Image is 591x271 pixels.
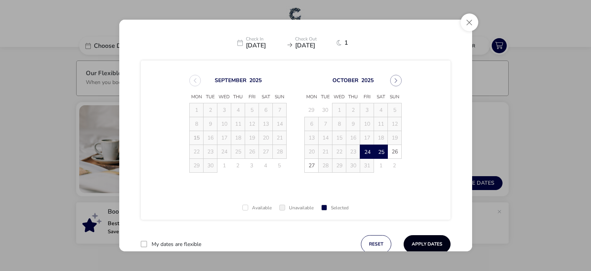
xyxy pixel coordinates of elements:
[217,91,231,103] span: Wed
[374,91,388,103] span: Sat
[361,235,391,253] button: reset
[305,103,319,117] td: 29
[246,42,284,49] span: [DATE]
[346,91,360,103] span: Thu
[404,235,451,253] button: Apply Dates
[246,37,284,42] p: Check In
[204,103,217,117] td: 2
[295,42,334,49] span: [DATE]
[374,159,388,173] td: 1
[344,40,354,46] span: 1
[305,131,319,145] td: 13
[259,131,273,145] td: 20
[217,159,231,173] td: 1
[295,37,334,42] p: Check Out
[305,117,319,131] td: 6
[319,103,332,117] td: 30
[360,159,374,173] td: 31
[360,103,374,117] td: 3
[388,117,402,131] td: 12
[388,103,402,117] td: 5
[374,145,388,159] span: 25
[231,145,245,159] td: 25
[190,117,204,131] td: 8
[305,159,319,173] td: 27
[374,117,388,131] td: 11
[217,131,231,145] td: 17
[388,145,402,159] td: 26
[231,117,245,131] td: 11
[259,117,273,131] td: 13
[374,145,388,159] td: 25
[388,145,401,158] span: 26
[388,131,402,145] td: 19
[332,77,359,84] button: Choose Month
[279,205,314,210] div: Unavailable
[152,242,201,247] label: My dates are flexible
[245,159,259,173] td: 3
[388,159,402,173] td: 2
[231,159,245,173] td: 2
[217,145,231,159] td: 24
[273,91,287,103] span: Sun
[360,145,374,159] td: 24
[346,131,360,145] td: 16
[346,145,360,159] td: 23
[273,131,287,145] td: 21
[245,145,259,159] td: 26
[332,91,346,103] span: Wed
[245,131,259,145] td: 19
[190,159,204,173] td: 29
[245,117,259,131] td: 12
[231,131,245,145] td: 18
[190,91,204,103] span: Mon
[321,205,349,210] div: Selected
[332,117,346,131] td: 8
[245,91,259,103] span: Fri
[332,145,346,159] td: 22
[273,103,287,117] td: 7
[332,159,346,173] td: 29
[374,103,388,117] td: 4
[319,117,332,131] td: 7
[360,91,374,103] span: Fri
[360,117,374,131] td: 10
[305,159,318,172] span: 27
[319,91,332,103] span: Tue
[305,91,319,103] span: Mon
[346,117,360,131] td: 9
[273,145,287,159] td: 28
[259,91,273,103] span: Sat
[249,77,262,84] button: Choose Year
[204,159,217,173] td: 30
[217,103,231,117] td: 3
[388,91,402,103] span: Sun
[390,75,402,86] button: Next Month
[231,103,245,117] td: 4
[346,159,360,173] td: 30
[190,103,204,117] td: 1
[204,91,217,103] span: Tue
[319,159,332,173] td: 28
[215,77,247,84] button: Choose Month
[374,131,388,145] td: 18
[190,145,204,159] td: 22
[332,103,346,117] td: 1
[204,131,217,145] td: 16
[360,131,374,145] td: 17
[273,159,287,173] td: 5
[242,205,272,210] div: Available
[204,145,217,159] td: 23
[361,77,374,84] button: Choose Year
[461,13,478,31] button: Close
[305,145,319,159] td: 20
[273,117,287,131] td: 14
[361,145,374,159] span: 24
[259,103,273,117] td: 6
[346,103,360,117] td: 2
[231,91,245,103] span: Thu
[217,117,231,131] td: 10
[182,66,409,182] div: Choose Date
[332,131,346,145] td: 15
[204,117,217,131] td: 9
